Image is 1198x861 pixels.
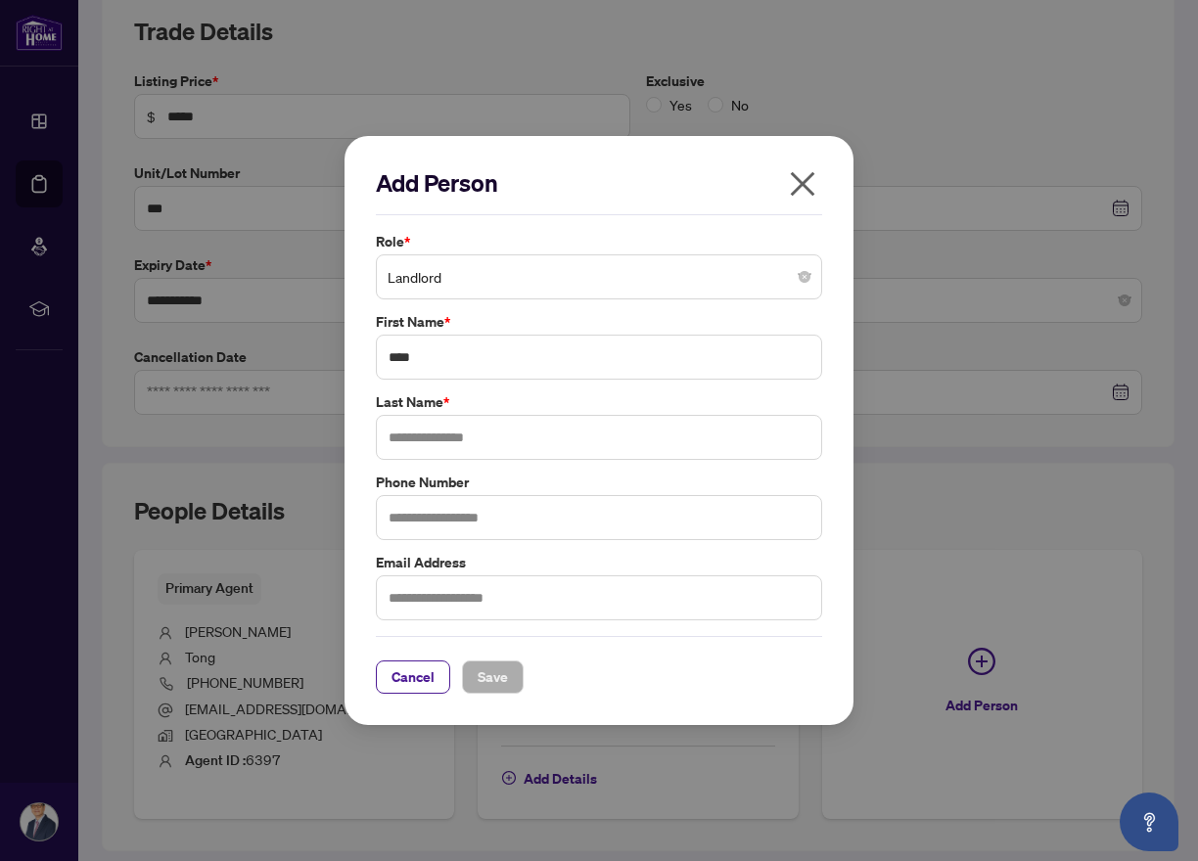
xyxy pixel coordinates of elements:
label: Email Address [376,552,822,573]
label: Last Name [376,391,822,413]
label: First Name [376,311,822,333]
button: Cancel [376,660,450,694]
span: close-circle [799,271,810,283]
label: Phone Number [376,472,822,493]
h2: Add Person [376,167,822,199]
span: close [787,168,818,200]
button: Open asap [1120,793,1178,851]
button: Save [462,660,524,694]
span: Cancel [392,661,435,693]
span: Landlord [388,258,810,295]
label: Role [376,231,822,252]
